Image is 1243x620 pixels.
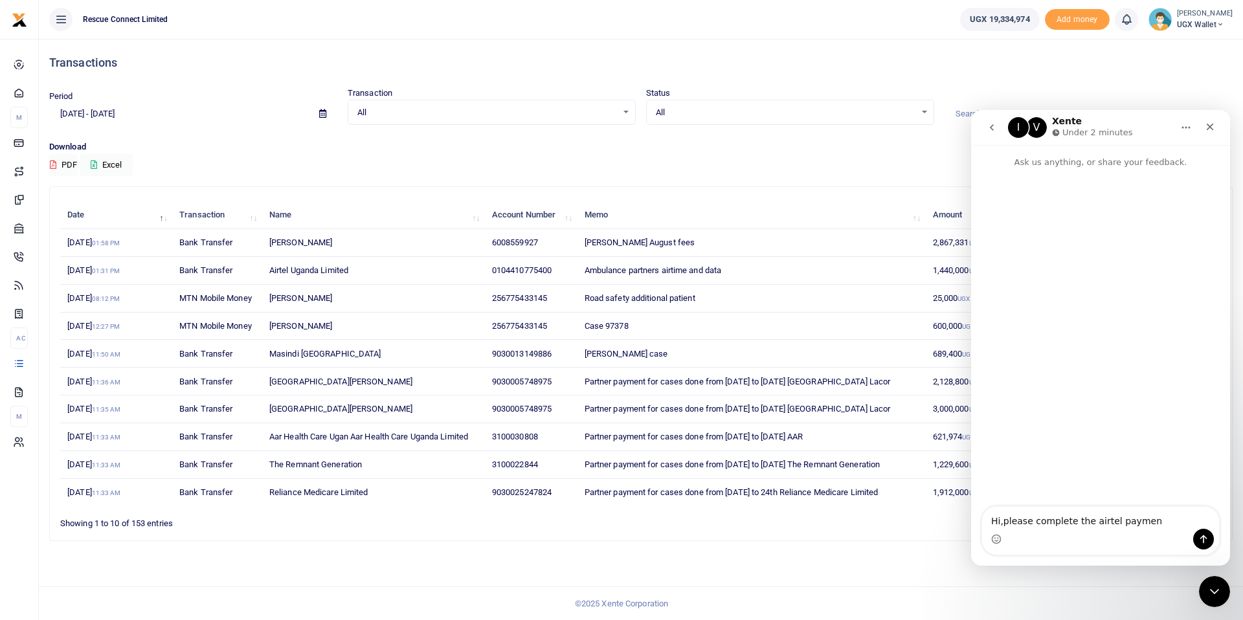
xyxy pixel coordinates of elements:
span: [DATE] [67,432,120,441]
span: [DATE] [67,321,120,331]
small: 12:27 PM [92,323,120,330]
small: UGX [969,239,981,247]
span: Bank Transfer [179,377,232,386]
span: [DATE] [67,404,120,414]
span: [DATE] [67,265,120,275]
span: 2,867,331 [933,238,981,247]
span: 9030005748975 [492,377,552,386]
span: Reliance Medicare Limited [269,487,368,497]
small: UGX [969,461,981,469]
h4: Transactions [49,56,1233,70]
span: [DATE] [67,459,120,469]
span: All [656,106,915,119]
small: UGX [969,406,981,413]
small: UGX [962,434,974,441]
span: 0104410775400 [492,265,552,275]
span: Bank Transfer [179,459,232,469]
span: [PERSON_NAME] August fees [585,238,695,247]
small: 11:33 AM [92,461,121,469]
button: Excel [80,154,133,176]
span: 256775433145 [492,321,547,331]
span: Case 97378 [585,321,629,331]
th: Name: activate to sort column ascending [262,201,485,229]
th: Transaction: activate to sort column ascending [172,201,262,229]
span: [DATE] [67,487,120,497]
span: Add money [1045,9,1110,30]
span: Partner payment for cases done from [DATE] to [DATE] The Remnant Generation [585,459,880,469]
span: [GEOGRAPHIC_DATA][PERSON_NAME] [269,404,412,414]
span: MTN Mobile Money [179,293,252,303]
span: Bank Transfer [179,404,232,414]
iframe: Intercom live chat [971,110,1230,566]
small: [PERSON_NAME] [1177,8,1233,19]
span: 600,000 [933,321,975,331]
div: Showing 1 to 10 of 153 entries [60,510,539,530]
span: Bank Transfer [179,349,232,359]
small: UGX [957,295,970,302]
th: Memo: activate to sort column ascending [577,201,925,229]
span: Aar Health Care Ugan Aar Health Care Uganda Limited [269,432,468,441]
li: M [10,107,28,128]
li: Wallet ballance [955,8,1044,31]
small: 01:58 PM [92,239,120,247]
span: [GEOGRAPHIC_DATA][PERSON_NAME] [269,377,412,386]
small: 11:33 AM [92,434,121,441]
span: [DATE] [67,377,120,386]
span: 9030005748975 [492,404,552,414]
li: Toup your wallet [1045,9,1110,30]
span: 621,974 [933,432,975,441]
small: UGX [969,379,981,386]
span: [DATE] [67,293,120,303]
span: 3100030808 [492,432,538,441]
span: 689,400 [933,349,975,359]
span: Road safety additional patient [585,293,695,303]
button: PDF [49,154,78,176]
p: Download [49,140,1233,154]
small: 08:12 PM [92,295,120,302]
span: 9030013149886 [492,349,552,359]
a: logo-small logo-large logo-large [12,14,27,24]
span: 1,912,000 [933,487,981,497]
a: UGX 19,334,974 [960,8,1039,31]
span: 3,000,000 [933,404,981,414]
span: 25,000 [933,293,970,303]
small: 11:50 AM [92,351,121,358]
label: Transaction [348,87,392,100]
small: UGX [969,267,981,274]
span: Bank Transfer [179,265,232,275]
label: Status [646,87,671,100]
span: 2,128,800 [933,377,981,386]
span: Partner payment for cases done from [DATE] to [DATE] [GEOGRAPHIC_DATA] Lacor [585,404,891,414]
span: [PERSON_NAME] [269,321,332,331]
input: Search [945,103,1233,125]
span: [PERSON_NAME] case [585,349,668,359]
small: 11:33 AM [92,489,121,496]
span: Bank Transfer [179,487,232,497]
span: MTN Mobile Money [179,321,252,331]
span: Partner payment for cases done from [DATE] to 24th Reliance Medicare Limited [585,487,879,497]
span: UGX Wallet [1177,19,1233,30]
span: 1,440,000 [933,265,981,275]
th: Date: activate to sort column descending [60,201,172,229]
li: M [10,406,28,427]
small: 11:36 AM [92,379,121,386]
span: Bank Transfer [179,432,232,441]
img: logo-small [12,12,27,28]
span: Masindi [GEOGRAPHIC_DATA] [269,349,381,359]
small: 01:31 PM [92,267,120,274]
img: profile-user [1148,8,1172,31]
input: select period [49,103,309,125]
span: [PERSON_NAME] [269,238,332,247]
label: Period [49,90,73,103]
iframe: Intercom live chat [1199,576,1230,607]
a: Add money [1045,14,1110,23]
th: Account Number: activate to sort column ascending [485,201,577,229]
span: [DATE] [67,238,120,247]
